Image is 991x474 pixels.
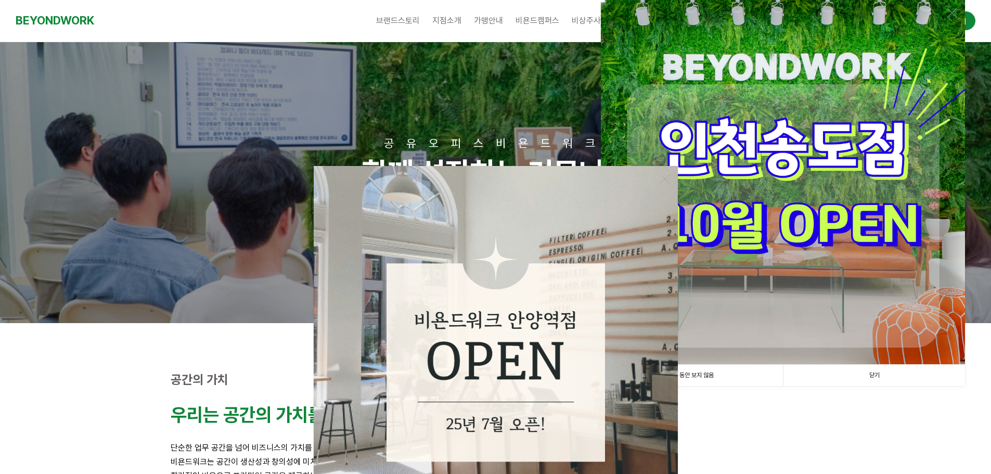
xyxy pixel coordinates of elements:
[370,8,426,34] a: 브랜드스토리
[509,8,565,34] a: 비욘드캠퍼스
[565,8,622,34] a: 비상주사무실
[468,8,509,34] a: 가맹안내
[474,16,503,25] span: 가맹안내
[432,16,461,25] span: 지점소개
[16,11,94,30] a: BEYONDWORK
[171,455,821,469] p: 비욘드워크는 공간이 생산성과 창의성에 미치는 영향을 잘 알고 있습니다.
[783,365,965,386] a: 닫기
[171,441,821,455] p: 단순한 업무 공간을 넘어 비즈니스의 가치를 높이는 영감의 공간을 만듭니다.
[376,16,420,25] span: 브랜드스토리
[426,8,468,34] a: 지점소개
[516,16,559,25] span: 비욘드캠퍼스
[171,372,228,387] strong: 공간의 가치
[601,365,783,386] a: 1일 동안 보지 않음
[171,404,397,426] strong: 우리는 공간의 가치를 높입니다.
[572,16,615,25] span: 비상주사무실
